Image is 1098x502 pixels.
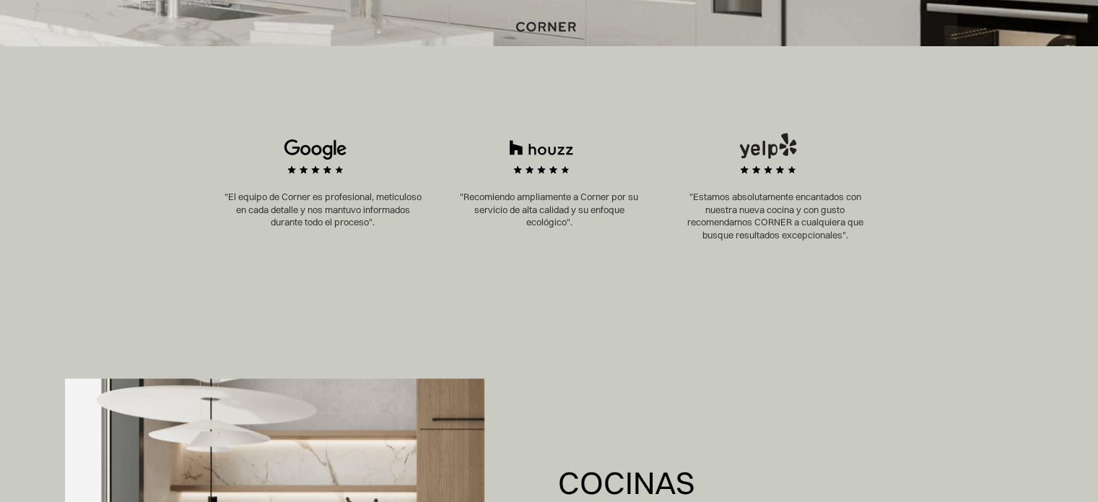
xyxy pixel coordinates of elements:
a: hogar [511,17,586,36]
font: "Estamos absolutamente encantados con nuestra nueva cocina y con gusto recomendamos CORNER a cual... [687,191,863,241]
font: "Recomiendo ampliamente a Corner por su servicio de alta calidad y su enfoque ecológico". [460,191,638,228]
div: menú [1018,14,1066,39]
font: menú [1032,20,1066,34]
font: "El equipo de Corner es profesional, meticuloso en cada detalle y nos mantuvo informados durante ... [225,191,422,228]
